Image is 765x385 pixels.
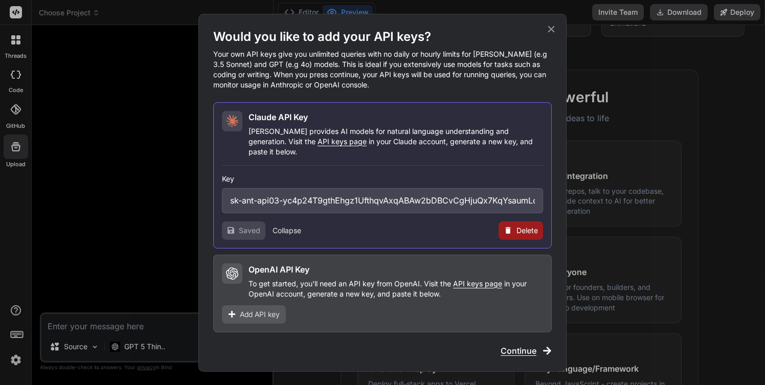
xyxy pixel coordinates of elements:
[501,345,536,357] span: Continue
[273,225,301,236] button: Collapse
[240,309,280,320] span: Add API key
[453,279,502,288] span: API keys page
[501,345,552,357] button: Continue
[222,174,543,184] h3: Key
[516,225,538,236] span: Delete
[222,188,543,213] input: Enter API Key
[213,49,552,90] p: Your own API keys give you unlimited queries with no daily or hourly limits for [PERSON_NAME] (e....
[249,263,309,276] h2: OpenAI API Key
[213,29,552,45] h1: Would you like to add your API keys?
[318,137,367,146] span: API keys page
[239,225,260,236] span: Saved
[499,221,543,240] button: Delete
[249,111,308,123] h2: Claude API Key
[249,126,543,157] p: [PERSON_NAME] provides AI models for natural language understanding and generation. Visit the in ...
[249,279,543,299] p: To get started, you'll need an API key from OpenAI. Visit the in your OpenAI account, generate a ...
